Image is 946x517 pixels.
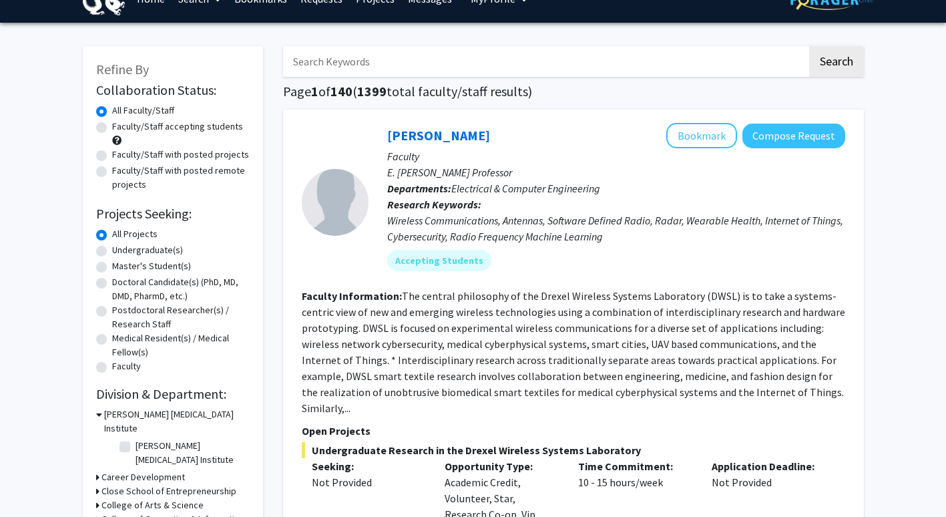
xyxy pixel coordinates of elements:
button: Search [809,46,864,77]
label: Faculty/Staff accepting students [112,120,243,134]
p: E. [PERSON_NAME] Professor [387,164,845,180]
p: Open Projects [302,423,845,439]
label: Postdoctoral Researcher(s) / Research Staff [112,303,250,331]
input: Search Keywords [283,46,807,77]
p: Time Commitment: [578,458,692,474]
a: [PERSON_NAME] [387,127,490,144]
h3: College of Arts & Science [101,498,204,512]
b: Research Keywords: [387,198,481,211]
span: 140 [330,83,352,100]
b: Faculty Information: [302,289,402,303]
p: Seeking: [312,458,425,474]
span: 1399 [357,83,387,100]
div: Wireless Communications, Antennas, Software Defined Radio, Radar, Wearable Health, Internet of Th... [387,212,845,244]
div: Not Provided [312,474,425,490]
h3: Close School of Entrepreneurship [101,484,236,498]
span: Electrical & Computer Engineering [451,182,600,195]
label: Faculty/Staff with posted projects [112,148,249,162]
label: All Faculty/Staff [112,104,174,118]
button: Compose Request to Kapil Dandekar [742,124,845,148]
label: Medical Resident(s) / Medical Fellow(s) [112,331,250,359]
p: Application Deadline: [712,458,825,474]
span: 1 [311,83,318,100]
mat-chip: Accepting Students [387,250,491,271]
label: [PERSON_NAME] [MEDICAL_DATA] Institute [136,439,246,467]
h1: Page of ( total faculty/staff results) [283,83,864,100]
span: Undergraduate Research in the Drexel Wireless Systems Laboratory [302,442,845,458]
h2: Projects Seeking: [96,206,250,222]
h2: Collaboration Status: [96,82,250,98]
h2: Division & Department: [96,386,250,402]
label: Faculty/Staff with posted remote projects [112,164,250,192]
label: All Projects [112,227,158,241]
span: Refine By [96,61,149,77]
label: Undergraduate(s) [112,243,183,257]
p: Faculty [387,148,845,164]
fg-read-more: The central philosophy of the Drexel Wireless Systems Laboratory (DWSL) is to take a systems-cent... [302,289,845,415]
label: Doctoral Candidate(s) (PhD, MD, DMD, PharmD, etc.) [112,275,250,303]
iframe: Chat [10,457,57,507]
label: Master's Student(s) [112,259,191,273]
button: Add Kapil Dandekar to Bookmarks [666,123,737,148]
h3: [PERSON_NAME] [MEDICAL_DATA] Institute [104,407,250,436]
label: Faculty [112,359,141,373]
b: Departments: [387,182,451,195]
p: Opportunity Type: [445,458,558,474]
h3: Career Development [101,470,185,484]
